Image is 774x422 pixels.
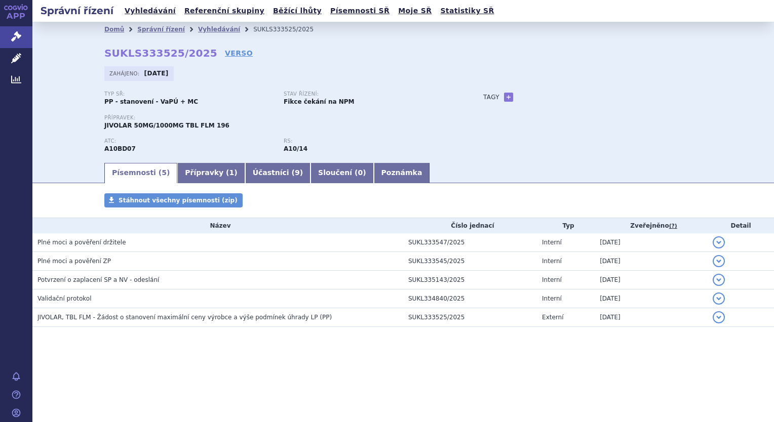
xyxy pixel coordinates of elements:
p: RS: [284,138,453,144]
a: Stáhnout všechny písemnosti (zip) [104,193,243,207]
span: Plné moci a pověření ZP [37,258,111,265]
p: Typ SŘ: [104,91,274,97]
button: detail [713,311,725,323]
strong: PP - stanovení - VaPÚ + MC [104,98,198,105]
td: SUKL335143/2025 [403,271,537,289]
button: detail [713,236,725,248]
td: SUKL334840/2025 [403,289,537,308]
a: + [504,93,513,102]
a: Správní řízení [137,26,185,33]
span: Plné moci a pověření držitele [37,239,126,246]
p: ATC: [104,138,274,144]
th: Typ [537,218,595,233]
a: Účastníci (9) [245,163,311,183]
strong: metformin a sitagliptin [284,145,307,152]
strong: [DATE] [144,70,169,77]
th: Zveřejněno [595,218,708,233]
a: Poznámka [374,163,430,183]
span: Interní [542,276,562,283]
strong: SUKLS333525/2025 [104,47,217,59]
strong: Fikce čekání na NPM [284,98,354,105]
span: Interní [542,239,562,246]
p: Stav řízení: [284,91,453,97]
a: Běžící lhůty [270,4,325,18]
button: detail [713,292,725,305]
h2: Správní řízení [32,4,122,18]
td: [DATE] [595,252,708,271]
strong: METFORMIN A SITAGLIPTIN [104,145,136,152]
a: Domů [104,26,124,33]
a: Vyhledávání [122,4,179,18]
a: Písemnosti SŘ [327,4,393,18]
span: Interní [542,295,562,302]
th: Detail [708,218,774,233]
h3: Tagy [483,91,499,103]
a: Sloučení (0) [311,163,373,183]
span: JIVOLAR, TBL FLM - Žádost o stanovení maximální ceny výrobce a výše podmínek úhrady LP (PP) [37,314,332,321]
span: Validační protokol [37,295,92,302]
button: detail [713,255,725,267]
span: JIVOLAR 50MG/1000MG TBL FLM 196 [104,122,229,129]
th: Název [32,218,403,233]
li: SUKLS333525/2025 [253,22,327,37]
td: [DATE] [595,271,708,289]
a: Vyhledávání [198,26,240,33]
span: 9 [295,168,300,177]
td: [DATE] [595,233,708,252]
a: Statistiky SŘ [437,4,497,18]
a: Referenční skupiny [181,4,267,18]
span: Stáhnout všechny písemnosti (zip) [119,197,238,204]
a: Písemnosti (5) [104,163,177,183]
p: Přípravek: [104,115,463,121]
span: 5 [162,168,167,177]
a: Moje SŘ [395,4,435,18]
button: detail [713,274,725,286]
span: Zahájeno: [109,69,141,77]
abbr: (?) [669,223,677,230]
td: SUKL333547/2025 [403,233,537,252]
span: Interní [542,258,562,265]
span: 0 [358,168,363,177]
td: SUKL333545/2025 [403,252,537,271]
span: Potvrzení o zaplacení SP a NV - odeslání [37,276,159,283]
span: Externí [542,314,563,321]
td: SUKL333525/2025 [403,308,537,327]
td: [DATE] [595,289,708,308]
a: Přípravky (1) [177,163,245,183]
a: VERSO [225,48,253,58]
span: 1 [229,168,235,177]
th: Číslo jednací [403,218,537,233]
td: [DATE] [595,308,708,327]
